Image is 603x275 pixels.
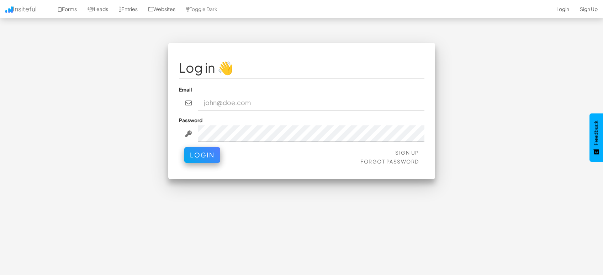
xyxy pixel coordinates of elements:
a: Sign Up [395,149,419,156]
label: Email [179,86,192,93]
h1: Log in 👋 [179,61,424,75]
span: Feedback [593,120,599,145]
img: icon.png [5,6,13,13]
a: Forgot Password [360,158,419,165]
button: Feedback - Show survey [589,113,603,162]
input: john@doe.com [198,95,424,111]
label: Password [179,116,202,124]
button: Login [184,147,220,163]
